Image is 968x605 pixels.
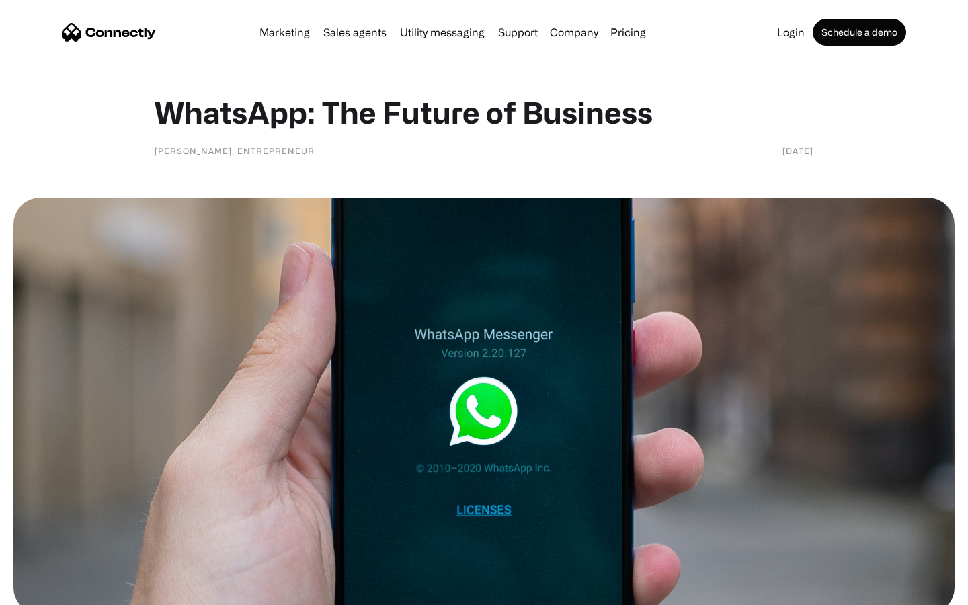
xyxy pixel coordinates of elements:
h1: WhatsApp: The Future of Business [155,94,813,130]
a: Marketing [254,27,315,38]
div: Company [550,23,598,42]
div: [DATE] [782,144,813,157]
div: [PERSON_NAME], Entrepreneur [155,144,315,157]
a: Support [493,27,543,38]
ul: Language list [27,581,81,600]
a: Sales agents [318,27,392,38]
a: Schedule a demo [813,19,906,46]
a: Login [772,27,810,38]
aside: Language selected: English [13,581,81,600]
a: Pricing [605,27,651,38]
a: Utility messaging [395,27,490,38]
